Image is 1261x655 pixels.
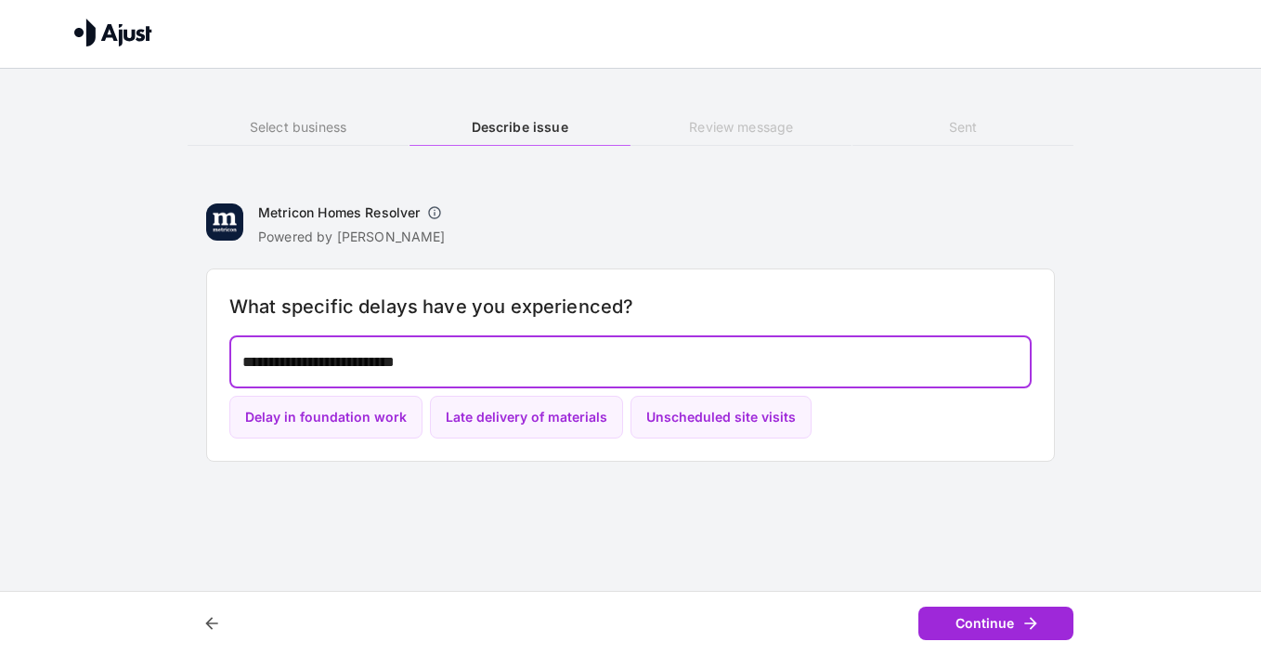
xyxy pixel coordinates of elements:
button: Unscheduled site visits [630,396,812,439]
button: Delay in foundation work [229,396,422,439]
button: Late delivery of materials [430,396,623,439]
img: Ajust [74,19,152,46]
button: Continue [918,607,1073,641]
h6: Metricon Homes Resolver [258,203,420,222]
h6: Describe issue [409,117,630,138]
h6: Review message [630,117,851,138]
h6: What specific delays have you experienced? [229,292,1032,321]
p: Powered by [PERSON_NAME] [258,228,449,246]
h6: Sent [852,117,1073,138]
h6: Select business [188,117,409,138]
img: Metricon Homes [206,203,243,241]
